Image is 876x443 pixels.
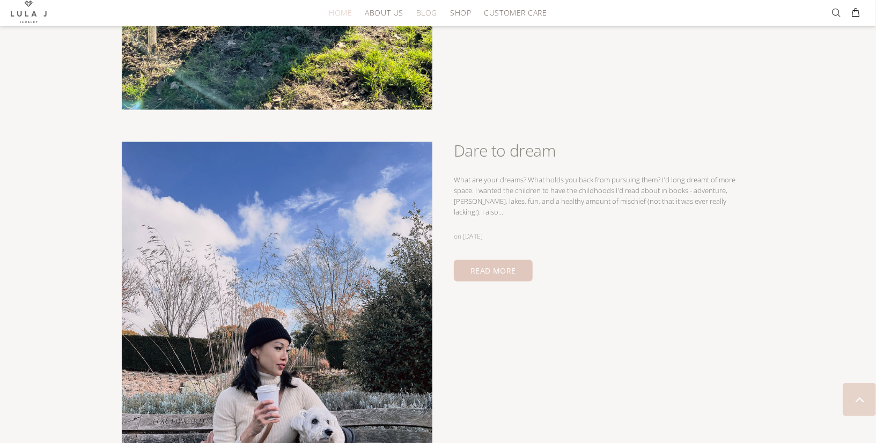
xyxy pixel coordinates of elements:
[358,4,409,21] a: ABOUT US
[484,9,547,17] span: CUSTOMER CARE
[454,231,483,242] div: on [DATE]
[454,174,755,217] div: What are your dreams? What holds you back from pursuing them? I'd long dreamt of more space. I wa...
[329,9,352,17] span: HOME
[454,260,533,281] a: READ MORE
[843,383,876,416] a: BACK TO TOP
[450,9,471,17] span: SHOP
[365,9,403,17] span: ABOUT US
[322,4,358,21] a: HOME
[477,4,547,21] a: CUSTOMER CARE
[444,4,477,21] a: SHOP
[416,9,437,17] span: BLOG
[410,4,444,21] a: BLOG
[454,140,556,161] a: Dare to dream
